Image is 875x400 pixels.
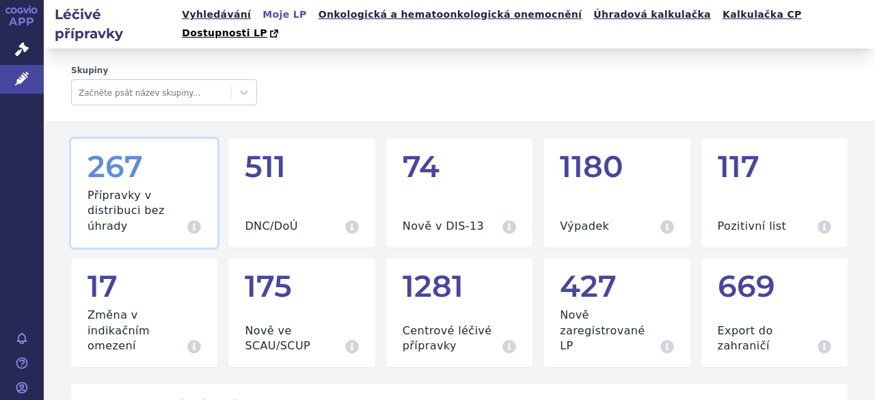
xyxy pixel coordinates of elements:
div: 1180 [560,150,673,183]
h3: Přípravky v distribuci bez úhrady [87,188,185,234]
div: 1281 [403,269,516,302]
h3: Centrové léčivé přípravky [403,323,500,354]
a: Moje LP [258,5,310,24]
a: Onkologická a hematoonkologická onemocnění [314,5,587,24]
div: Začněte psát název skupiny... [79,83,224,101]
div: 175 [245,269,358,302]
h2: Léčivé přípravky [44,5,178,43]
h3: Pozitivní list [718,219,787,234]
h3: Změna v indikačním omezení [87,308,185,354]
label: Skupiny [71,65,257,77]
h3: Nově ve SCAU/SCUP [245,323,342,354]
a: Úhradová kalkulačka [589,5,715,24]
div: 669 [718,269,831,302]
a: Kalkulačka CP [718,5,806,24]
h3: Nově v DIS-13 [403,219,484,234]
a: Vyhledávání [178,5,255,24]
h3: Výpadek [560,219,609,234]
h3: Nově zaregistrované LP [560,308,657,354]
div: 17 [87,269,201,302]
div: 74 [403,150,516,183]
div: 427 [560,269,673,302]
div: 117 [718,150,831,183]
h3: DNC/DoÚ [245,219,297,234]
span: Dostupnosti LP [182,27,267,38]
div: 267 [87,150,201,183]
h3: Export do zahraničí [718,323,815,354]
div: 511 [245,150,358,183]
a: Dostupnosti LP [178,24,285,43]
